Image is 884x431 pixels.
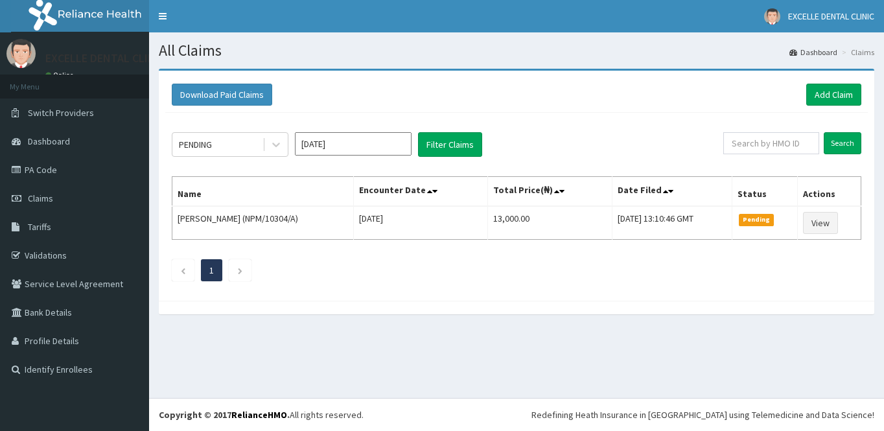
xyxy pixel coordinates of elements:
span: Pending [739,214,774,226]
span: EXCELLE DENTAL CLINIC [788,10,874,22]
img: User Image [6,39,36,68]
a: Add Claim [806,84,861,106]
td: [PERSON_NAME] (NPM/10304/A) [172,206,354,240]
div: Redefining Heath Insurance in [GEOGRAPHIC_DATA] using Telemedicine and Data Science! [531,408,874,421]
span: Switch Providers [28,107,94,119]
a: Dashboard [789,47,837,58]
th: Total Price(₦) [487,177,612,207]
a: RelianceHMO [231,409,287,421]
td: [DATE] [354,206,488,240]
footer: All rights reserved. [149,398,884,431]
input: Select Month and Year [295,132,412,156]
div: PENDING [179,138,212,151]
p: EXCELLE DENTAL CLINIC [45,52,165,64]
span: Dashboard [28,135,70,147]
a: View [803,212,838,234]
a: Previous page [180,264,186,276]
strong: Copyright © 2017 . [159,409,290,421]
th: Date Filed [612,177,732,207]
td: [DATE] 13:10:46 GMT [612,206,732,240]
button: Filter Claims [418,132,482,157]
a: Page 1 is your current page [209,264,214,276]
li: Claims [839,47,874,58]
input: Search by HMO ID [723,132,819,154]
td: 13,000.00 [487,206,612,240]
a: Next page [237,264,243,276]
img: User Image [764,8,780,25]
th: Name [172,177,354,207]
button: Download Paid Claims [172,84,272,106]
h1: All Claims [159,42,874,59]
span: Tariffs [28,221,51,233]
th: Encounter Date [354,177,488,207]
input: Search [824,132,861,154]
a: Online [45,71,76,80]
th: Actions [798,177,861,207]
span: Claims [28,192,53,204]
th: Status [732,177,798,207]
